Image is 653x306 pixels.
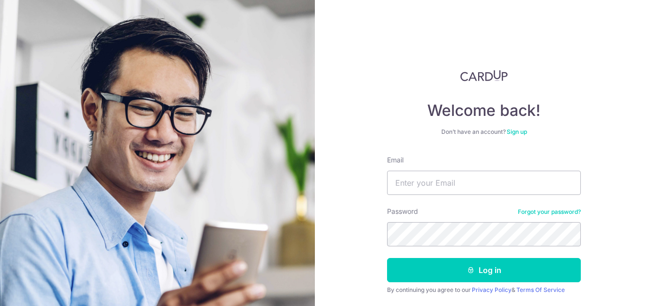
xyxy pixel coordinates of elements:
[387,101,581,120] h4: Welcome back!
[507,128,527,135] a: Sign up
[518,208,581,216] a: Forgot your password?
[387,258,581,282] button: Log in
[387,171,581,195] input: Enter your Email
[516,286,565,293] a: Terms Of Service
[387,128,581,136] div: Don’t have an account?
[472,286,512,293] a: Privacy Policy
[387,286,581,294] div: By continuing you agree to our &
[387,155,404,165] label: Email
[460,70,508,81] img: CardUp Logo
[387,207,418,216] label: Password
